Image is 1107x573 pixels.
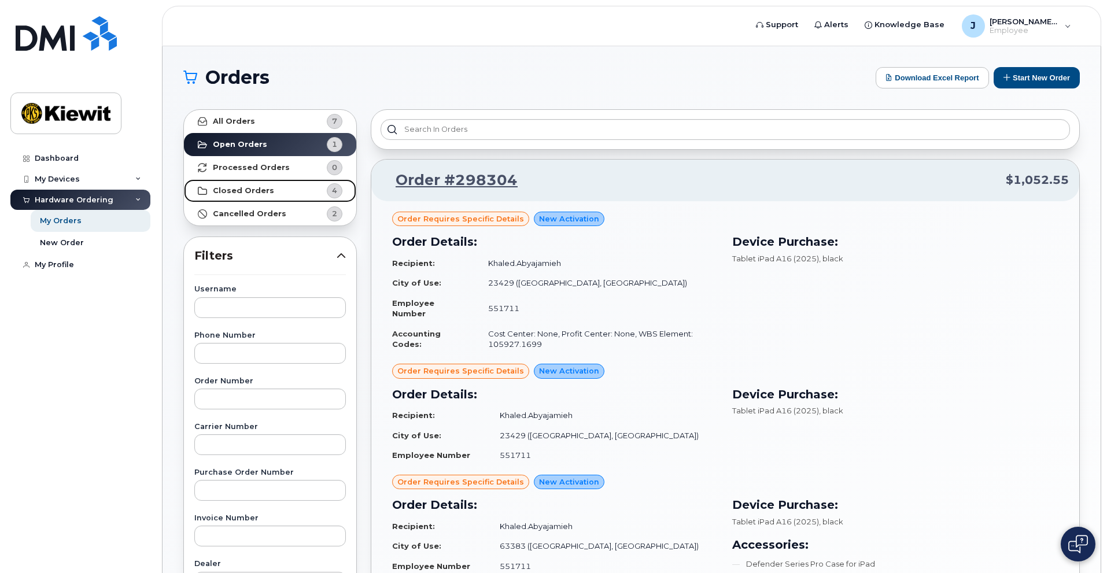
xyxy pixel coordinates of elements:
[194,423,346,431] label: Carrier Number
[184,179,356,202] a: Closed Orders4
[213,186,274,195] strong: Closed Orders
[184,202,356,225] a: Cancelled Orders2
[397,213,524,224] span: Order requires Specific details
[194,332,346,339] label: Phone Number
[489,536,718,556] td: 63383 ([GEOGRAPHIC_DATA], [GEOGRAPHIC_DATA])
[732,559,1058,570] li: Defender Series Pro Case for iPad
[397,365,524,376] span: Order requires Specific details
[194,515,346,522] label: Invoice Number
[213,163,290,172] strong: Processed Orders
[392,258,435,268] strong: Recipient:
[994,67,1080,88] button: Start New Order
[539,213,599,224] span: New Activation
[732,406,819,415] span: Tablet iPad A16 (2025)
[732,496,1058,513] h3: Device Purchase:
[819,254,843,263] span: , black
[392,561,470,571] strong: Employee Number
[732,386,1058,403] h3: Device Purchase:
[194,560,346,568] label: Dealer
[819,517,843,526] span: , black
[489,426,718,446] td: 23429 ([GEOGRAPHIC_DATA], [GEOGRAPHIC_DATA])
[732,536,1058,553] h3: Accessories:
[194,286,346,293] label: Username
[1068,535,1088,553] img: Open chat
[184,133,356,156] a: Open Orders1
[381,119,1070,140] input: Search in orders
[392,496,718,513] h3: Order Details:
[194,378,346,385] label: Order Number
[392,522,435,531] strong: Recipient:
[539,365,599,376] span: New Activation
[478,253,718,273] td: Khaled.Abyajamieh
[213,209,286,219] strong: Cancelled Orders
[382,170,518,191] a: Order #298304
[876,67,989,88] button: Download Excel Report
[194,247,337,264] span: Filters
[478,293,718,324] td: 551711
[392,298,434,319] strong: Employee Number
[213,140,267,149] strong: Open Orders
[205,69,270,86] span: Orders
[392,278,441,287] strong: City of Use:
[819,406,843,415] span: , black
[332,139,337,150] span: 1
[184,156,356,179] a: Processed Orders0
[392,450,470,460] strong: Employee Number
[392,233,718,250] h3: Order Details:
[332,185,337,196] span: 4
[397,476,524,487] span: Order requires Specific details
[732,517,819,526] span: Tablet iPad A16 (2025)
[732,254,819,263] span: Tablet iPad A16 (2025)
[332,208,337,219] span: 2
[478,324,718,354] td: Cost Center: None, Profit Center: None, WBS Element: 105927.1699
[489,516,718,537] td: Khaled.Abyajamieh
[392,411,435,420] strong: Recipient:
[489,405,718,426] td: Khaled.Abyajamieh
[1006,172,1069,188] span: $1,052.55
[213,117,255,126] strong: All Orders
[194,469,346,476] label: Purchase Order Number
[392,541,441,550] strong: City of Use:
[489,445,718,465] td: 551711
[392,386,718,403] h3: Order Details:
[732,233,1058,250] h3: Device Purchase:
[332,162,337,173] span: 0
[184,110,356,133] a: All Orders7
[392,431,441,440] strong: City of Use:
[392,329,441,349] strong: Accounting Codes:
[332,116,337,127] span: 7
[478,273,718,293] td: 23429 ([GEOGRAPHIC_DATA], [GEOGRAPHIC_DATA])
[539,476,599,487] span: New Activation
